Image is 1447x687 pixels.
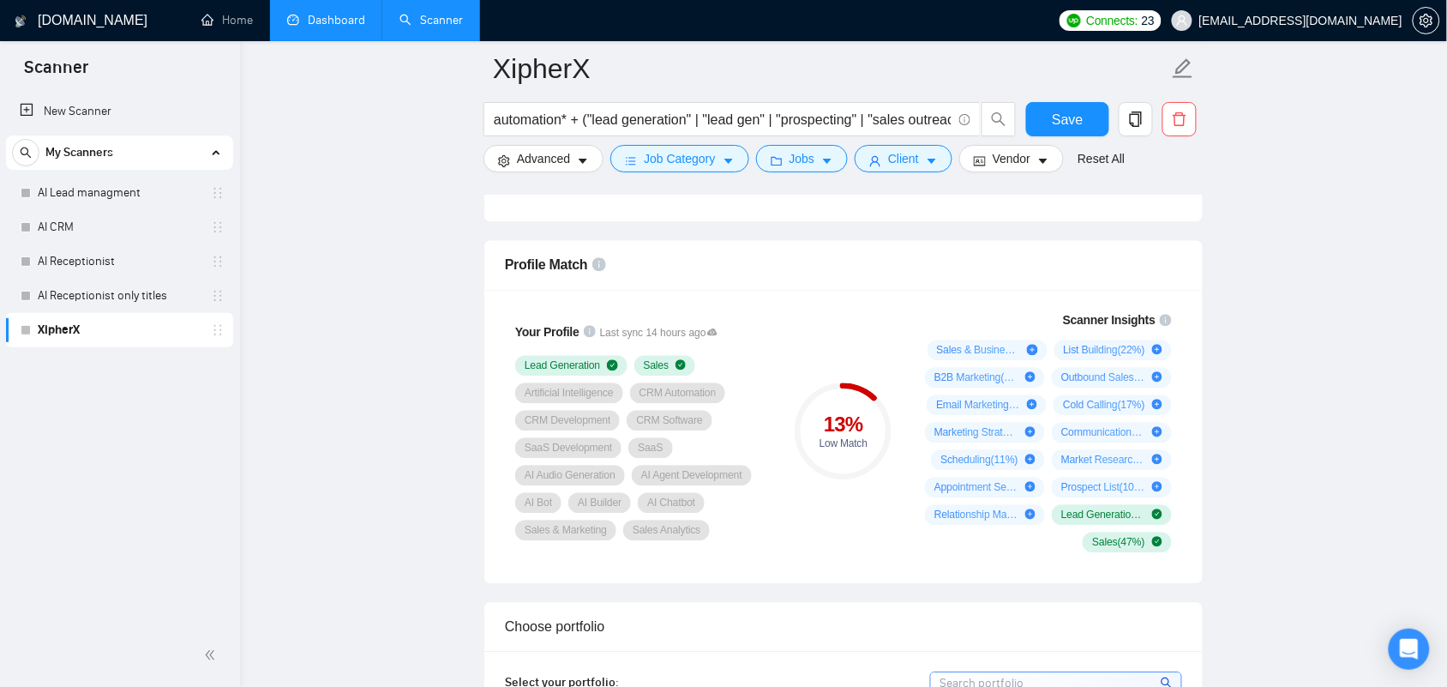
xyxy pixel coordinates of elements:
[211,323,225,337] span: holder
[647,496,695,509] span: AI Chatbot
[525,413,610,427] span: CRM Development
[38,313,201,347] a: XipherX
[399,13,463,27] a: searchScanner
[600,325,718,341] span: Last sync 14 hours ago
[525,496,552,509] span: AI Bot
[201,13,253,27] a: homeHome
[1172,57,1194,80] span: edit
[1025,454,1036,464] span: plus-circle
[644,149,715,168] span: Job Category
[1142,11,1155,30] span: 23
[10,55,102,91] span: Scanner
[1078,149,1125,168] a: Reset All
[1052,109,1083,130] span: Save
[1152,344,1162,354] span: plus-circle
[888,149,919,168] span: Client
[756,145,849,172] button: folderJobscaret-down
[934,480,1018,494] span: Appointment Setting ( 10 %)
[1061,371,1145,384] span: Outbound Sales ( 19 %)
[204,647,221,664] span: double-left
[1413,14,1440,27] a: setting
[625,154,637,167] span: bars
[855,145,952,172] button: userClientcaret-down
[6,136,233,347] li: My Scanners
[993,149,1030,168] span: Vendor
[1120,111,1152,127] span: copy
[494,109,952,130] input: Search Freelance Jobs...
[1176,15,1188,27] span: user
[633,523,700,537] span: Sales Analytics
[525,523,607,537] span: Sales & Marketing
[1414,14,1439,27] span: setting
[1061,453,1145,467] span: Market Research ( 10 %)
[517,149,570,168] span: Advanced
[577,154,589,167] span: caret-down
[483,145,603,172] button: settingAdvancedcaret-down
[1061,480,1145,494] span: Prospect List ( 10 %)
[45,136,113,170] span: My Scanners
[639,386,717,400] span: CRM Automation
[1152,426,1162,437] span: plus-circle
[641,468,742,482] span: AI Agent Development
[926,154,938,167] span: caret-down
[1152,371,1162,382] span: plus-circle
[1092,535,1144,549] span: Sales ( 47 %)
[936,398,1020,412] span: Email Marketing ( 18 %)
[1025,426,1036,437] span: plus-circle
[1152,509,1162,519] span: check-circle
[1152,399,1162,409] span: plus-circle
[1026,102,1109,136] button: Save
[525,468,615,482] span: AI Audio Generation
[1160,314,1172,326] span: info-circle
[610,145,748,172] button: barsJob Categorycaret-down
[1163,111,1196,127] span: delete
[937,343,1021,357] span: Sales & Business Development ( 41 %)
[38,279,201,313] a: AI Receptionist only titles
[607,359,617,370] span: check-circle
[505,257,588,272] span: Profile Match
[636,413,702,427] span: CRM Software
[1162,102,1197,136] button: delete
[578,496,621,509] span: AI Builder
[869,154,881,167] span: user
[525,441,612,455] span: SaaS Development
[1119,102,1153,136] button: copy
[934,508,1018,521] span: Relationship Management ( 9 %)
[1152,536,1162,546] span: check-circle
[771,154,783,167] span: folder
[1027,399,1037,409] span: plus-circle
[525,359,600,372] span: Lead Generation
[20,94,219,129] a: New Scanner
[15,8,27,35] img: logo
[1152,454,1162,464] span: plus-circle
[982,111,1015,127] span: search
[982,102,1016,136] button: search
[38,176,201,210] a: AI Lead managment
[584,325,596,337] span: info-circle
[211,289,225,303] span: holder
[1064,343,1145,357] span: List Building ( 22 %)
[1061,508,1145,521] span: Lead Generation ( 80 %)
[1025,371,1036,382] span: plus-circle
[1063,398,1144,412] span: Cold Calling ( 17 %)
[211,220,225,234] span: holder
[790,149,815,168] span: Jobs
[959,114,970,125] span: info-circle
[638,441,663,455] span: SaaS
[1413,7,1440,34] button: setting
[1037,154,1049,167] span: caret-down
[940,453,1018,467] span: Scheduling ( 11 %)
[795,438,892,449] div: Low Match
[1025,481,1036,491] span: plus-circle
[644,359,669,372] span: Sales
[498,154,510,167] span: setting
[723,154,735,167] span: caret-down
[287,13,365,27] a: dashboardDashboard
[38,210,201,244] a: AI CRM
[959,145,1064,172] button: idcardVendorcaret-down
[6,94,233,129] li: New Scanner
[38,244,201,279] a: AI Receptionist
[525,386,614,400] span: Artificial Intelligence
[515,325,579,339] span: Your Profile
[795,414,892,435] div: 13 %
